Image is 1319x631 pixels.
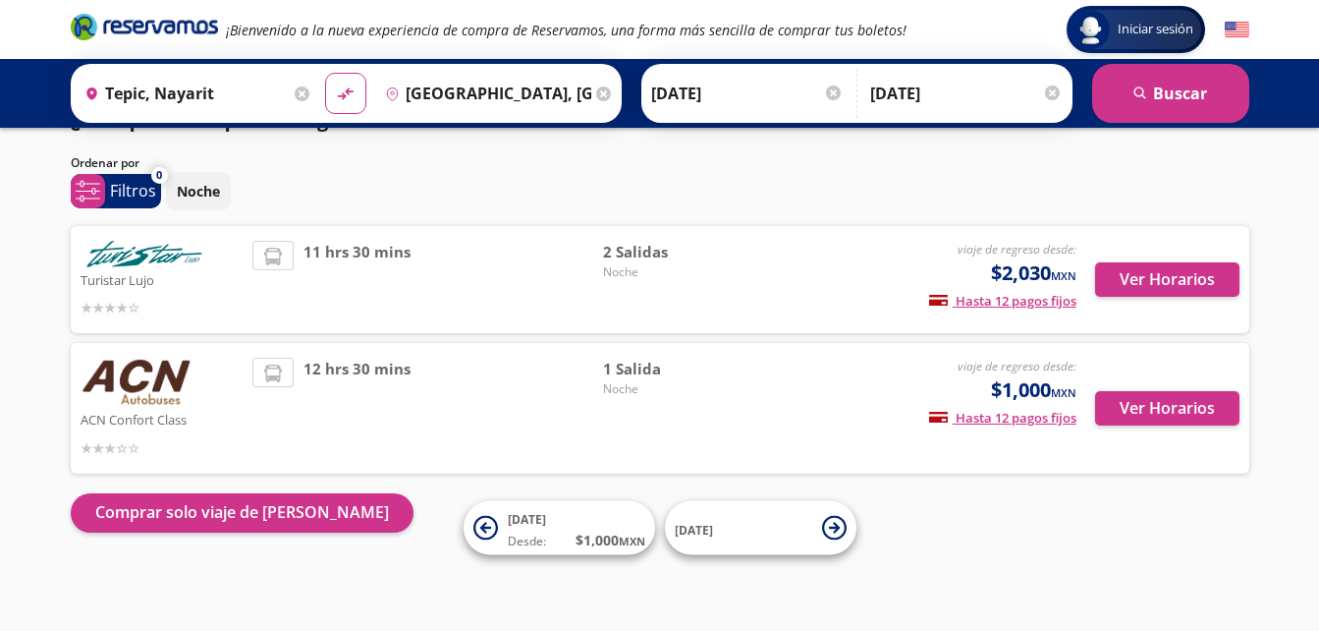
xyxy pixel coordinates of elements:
[991,258,1076,288] span: $2,030
[1095,391,1239,426] button: Ver Horarios
[71,12,218,41] i: Brand Logo
[81,267,244,291] p: Turistar Lujo
[303,358,411,459] span: 12 hrs 30 mins
[508,511,546,528] span: [DATE]
[1051,385,1076,400] small: MXN
[377,69,591,118] input: Buscar Destino
[603,241,741,263] span: 2 Salidas
[166,172,231,210] button: Noche
[508,533,546,550] span: Desde:
[156,167,162,184] span: 0
[71,154,139,172] p: Ordenar por
[870,69,1063,118] input: Opcional
[1092,64,1249,123] button: Buscar
[303,241,411,318] span: 11 hrs 30 mins
[651,69,844,118] input: Elegir Fecha
[71,174,161,208] button: 0Filtros
[665,501,856,555] button: [DATE]
[576,530,645,550] span: $ 1,000
[71,493,413,533] button: Comprar solo viaje de [PERSON_NAME]
[929,292,1076,310] span: Hasta 12 pagos fijos
[958,241,1076,258] em: viaje de regreso desde:
[464,501,655,555] button: [DATE]Desde:$1,000MXN
[1095,262,1239,297] button: Ver Horarios
[603,380,741,398] span: Noche
[77,69,291,118] input: Buscar Origen
[675,521,713,538] span: [DATE]
[81,241,208,267] img: Turistar Lujo
[81,407,244,430] p: ACN Confort Class
[81,358,192,407] img: ACN Confort Class
[1110,20,1201,39] span: Iniciar sesión
[177,181,220,201] p: Noche
[1051,268,1076,283] small: MXN
[991,375,1076,405] span: $1,000
[71,12,218,47] a: Brand Logo
[619,534,645,548] small: MXN
[1225,18,1249,42] button: English
[929,409,1076,427] span: Hasta 12 pagos fijos
[226,21,907,39] em: ¡Bienvenido a la nueva experiencia de compra de Reservamos, una forma más sencilla de comprar tus...
[603,358,741,380] span: 1 Salida
[110,179,156,202] p: Filtros
[603,263,741,281] span: Noche
[958,358,1076,374] em: viaje de regreso desde:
